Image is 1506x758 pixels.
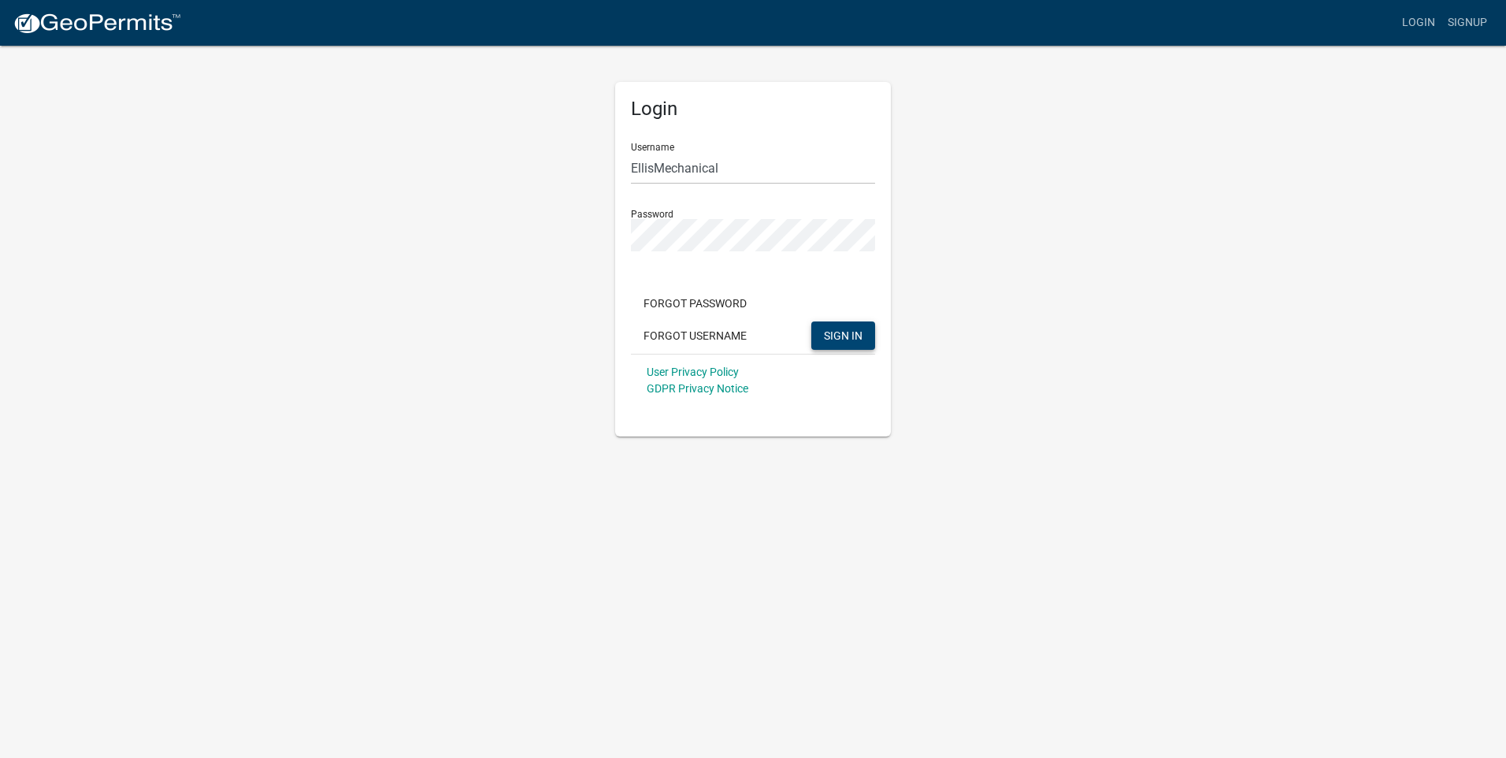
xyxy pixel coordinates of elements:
[647,382,748,395] a: GDPR Privacy Notice
[631,98,875,121] h5: Login
[1396,8,1441,38] a: Login
[824,329,862,341] span: SIGN IN
[631,289,759,318] button: Forgot Password
[1441,8,1493,38] a: Signup
[811,321,875,350] button: SIGN IN
[647,366,739,378] a: User Privacy Policy
[631,321,759,350] button: Forgot Username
